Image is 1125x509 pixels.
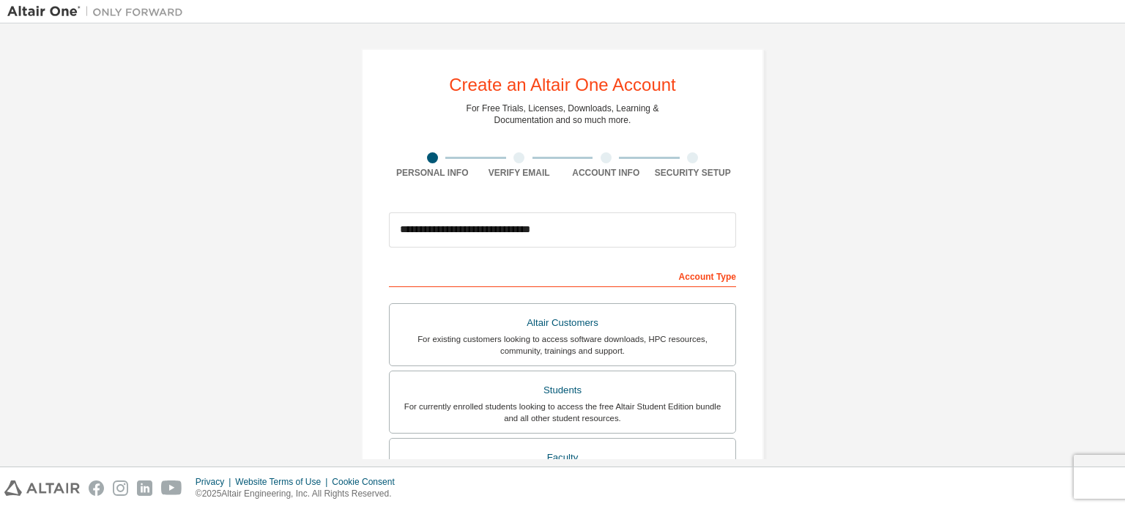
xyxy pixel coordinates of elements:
[398,447,727,468] div: Faculty
[389,264,736,287] div: Account Type
[467,103,659,126] div: For Free Trials, Licenses, Downloads, Learning & Documentation and so much more.
[650,167,737,179] div: Security Setup
[7,4,190,19] img: Altair One
[235,476,332,488] div: Website Terms of Use
[113,480,128,496] img: instagram.svg
[196,488,404,500] p: © 2025 Altair Engineering, Inc. All Rights Reserved.
[398,333,727,357] div: For existing customers looking to access software downloads, HPC resources, community, trainings ...
[449,76,676,94] div: Create an Altair One Account
[332,476,403,488] div: Cookie Consent
[476,167,563,179] div: Verify Email
[398,401,727,424] div: For currently enrolled students looking to access the free Altair Student Edition bundle and all ...
[398,380,727,401] div: Students
[89,480,104,496] img: facebook.svg
[4,480,80,496] img: altair_logo.svg
[389,167,476,179] div: Personal Info
[398,313,727,333] div: Altair Customers
[161,480,182,496] img: youtube.svg
[562,167,650,179] div: Account Info
[196,476,235,488] div: Privacy
[137,480,152,496] img: linkedin.svg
